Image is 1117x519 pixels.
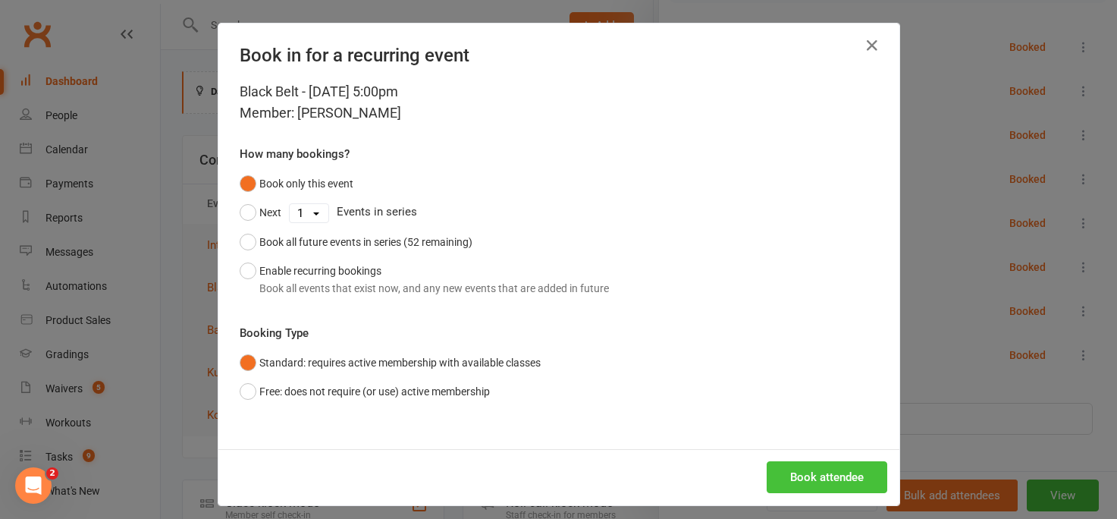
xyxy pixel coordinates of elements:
[240,145,350,163] label: How many bookings?
[767,461,887,493] button: Book attendee
[240,348,541,377] button: Standard: requires active membership with available classes
[860,33,884,58] button: Close
[259,234,472,250] div: Book all future events in series (52 remaining)
[15,467,52,504] iframe: Intercom live chat
[240,256,609,303] button: Enable recurring bookingsBook all events that exist now, and any new events that are added in future
[240,198,281,227] button: Next
[240,198,878,227] div: Events in series
[240,81,878,124] div: Black Belt - [DATE] 5:00pm Member: [PERSON_NAME]
[259,280,609,297] div: Book all events that exist now, and any new events that are added in future
[240,45,878,66] h4: Book in for a recurring event
[240,324,309,342] label: Booking Type
[240,377,490,406] button: Free: does not require (or use) active membership
[240,228,472,256] button: Book all future events in series (52 remaining)
[46,467,58,480] span: 2
[240,169,353,198] button: Book only this event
